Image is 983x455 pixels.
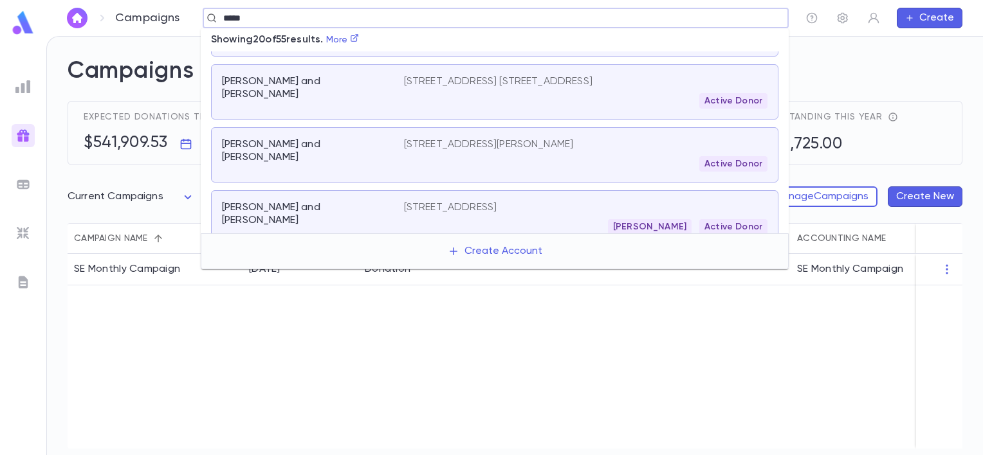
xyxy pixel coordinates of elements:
[15,226,31,241] img: imports_grey.530a8a0e642e233f2baf0ef88e8c9fcb.svg
[404,75,593,88] p: [STREET_ADDRESS] [STREET_ADDRESS]
[883,112,898,122] div: total receivables - total income
[148,228,169,249] button: Sort
[699,96,767,106] span: Active Donor
[404,201,497,214] p: [STREET_ADDRESS]
[84,112,242,122] span: Expected donations this year
[437,239,553,263] button: Create Account
[15,274,31,290] img: letters_grey.7941b92b52307dd3b8a917253454ce1c.svg
[762,112,883,122] span: Outstanding this year
[10,10,36,35] img: logo
[68,57,962,101] h2: Campaigns
[699,159,767,169] span: Active Donor
[68,184,196,210] div: Current Campaigns
[222,138,389,164] p: [PERSON_NAME] and [PERSON_NAME]
[222,201,389,227] p: [PERSON_NAME] and [PERSON_NAME]
[699,222,767,232] span: Active Donor
[222,75,389,101] p: [PERSON_NAME] and [PERSON_NAME]
[15,177,31,192] img: batches_grey.339ca447c9d9533ef1741baa751efc33.svg
[74,223,148,254] div: Campaign name
[74,263,180,276] div: SE Monthly Campaign
[886,228,906,249] button: Sort
[766,186,877,207] button: ManageCampaigns
[762,135,842,154] h5: $-8,725.00
[404,138,574,151] p: [STREET_ADDRESS][PERSON_NAME]
[115,11,180,25] p: Campaigns
[897,8,962,28] button: Create
[791,254,935,285] div: SE Monthly Campaign
[69,13,85,23] img: home_white.a664292cf8c1dea59945f0da9f25487c.svg
[888,186,962,207] button: Create New
[68,192,163,202] span: Current Campaigns
[15,128,31,143] img: campaigns_gradient.17ab1fa96dd0f67c2e976ce0b3818124.svg
[608,222,692,232] span: [PERSON_NAME]
[84,134,168,153] h5: $541,909.53
[15,79,31,94] img: reports_grey.c525e4749d1bce6a11f5fe2a8de1b229.svg
[201,28,369,51] p: Showing 20 of 55 results.
[791,223,935,254] div: Accounting Name
[326,35,360,44] a: More
[68,223,243,254] div: Campaign name
[797,223,886,254] div: Accounting Name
